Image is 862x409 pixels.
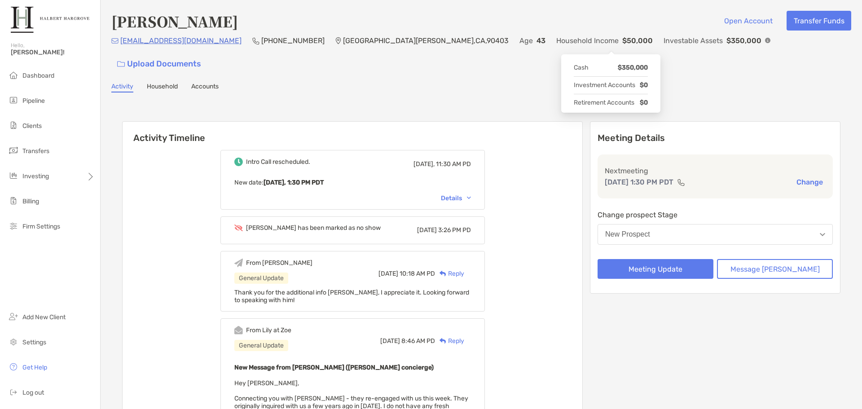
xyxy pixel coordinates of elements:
[22,313,66,321] span: Add New Client
[598,224,833,245] button: New Prospect
[22,223,60,230] span: Firm Settings
[622,35,653,46] p: $50,000
[123,122,582,143] h6: Activity Timeline
[726,35,761,46] p: $350,000
[8,95,19,106] img: pipeline icon
[246,326,291,334] div: From Lily at Zoe
[574,98,634,108] span: Retirement Accounts
[246,158,310,166] div: Intro Call rescheduled.
[234,326,243,334] img: Event icon
[22,364,47,371] span: Get Help
[22,172,49,180] span: Investing
[22,389,44,396] span: Log out
[111,83,133,92] a: Activity
[22,339,46,346] span: Settings
[765,38,770,43] img: Info Icon
[436,160,471,168] span: 11:30 AM PD
[117,61,125,67] img: button icon
[120,35,242,46] p: [EMAIL_ADDRESS][DOMAIN_NAME]
[598,132,833,144] p: Meeting Details
[8,361,19,372] img: get-help icon
[234,289,469,304] span: Thank you for the additional info [PERSON_NAME], I appreciate it. Looking forward to speaking wit...
[467,197,471,199] img: Chevron icon
[111,11,238,31] h4: [PERSON_NAME]
[8,311,19,322] img: add_new_client icon
[378,270,398,277] span: [DATE]
[820,233,825,236] img: Open dropdown arrow
[794,177,826,187] button: Change
[8,220,19,231] img: firm-settings icon
[234,224,243,231] img: Event icon
[556,35,619,46] p: Household Income
[640,80,648,90] strong: $0
[787,11,851,31] button: Transfer Funds
[11,4,89,36] img: Zoe Logo
[8,387,19,397] img: logout icon
[22,147,49,155] span: Transfers
[234,259,243,267] img: Event icon
[574,63,589,73] span: Cash
[8,120,19,131] img: clients icon
[147,83,178,92] a: Household
[435,269,464,278] div: Reply
[537,35,545,46] p: 43
[335,37,341,44] img: Location Icon
[435,336,464,346] div: Reply
[11,48,95,56] span: [PERSON_NAME]!
[717,259,833,279] button: Message [PERSON_NAME]
[264,179,324,186] b: [DATE], 1:30 PM PDT
[413,160,435,168] span: [DATE],
[234,177,471,188] p: New date :
[246,224,381,232] div: [PERSON_NAME] has been marked as no show
[618,63,648,73] strong: $350,000
[234,158,243,166] img: Event icon
[343,35,509,46] p: [GEOGRAPHIC_DATA][PERSON_NAME] , CA , 90403
[8,70,19,80] img: dashboard icon
[417,226,437,234] span: [DATE]
[22,198,39,205] span: Billing
[574,80,635,90] span: Investment Accounts
[252,37,259,44] img: Phone Icon
[8,170,19,181] img: investing icon
[111,54,207,74] a: Upload Documents
[246,259,312,267] div: From [PERSON_NAME]
[400,270,435,277] span: 10:18 AM PD
[598,259,713,279] button: Meeting Update
[605,230,650,238] div: New Prospect
[8,336,19,347] img: settings icon
[191,83,219,92] a: Accounts
[8,145,19,156] img: transfers icon
[22,97,45,105] span: Pipeline
[22,72,54,79] span: Dashboard
[440,338,446,344] img: Reply icon
[640,98,648,108] strong: $0
[605,176,673,188] p: [DATE] 1:30 PM PDT
[519,35,533,46] p: Age
[677,179,685,186] img: communication type
[22,122,42,130] span: Clients
[111,38,119,44] img: Email Icon
[8,195,19,206] img: billing icon
[261,35,325,46] p: [PHONE_NUMBER]
[598,209,833,220] p: Change prospect Stage
[441,194,471,202] div: Details
[234,340,288,351] div: General Update
[664,35,723,46] p: Investable Assets
[401,337,435,345] span: 8:46 AM PD
[605,165,826,176] p: Next meeting
[717,11,779,31] button: Open Account
[234,364,434,371] b: New Message from [PERSON_NAME] ([PERSON_NAME] concierge)
[234,273,288,284] div: General Update
[380,337,400,345] span: [DATE]
[440,271,446,277] img: Reply icon
[438,226,471,234] span: 3:26 PM PD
